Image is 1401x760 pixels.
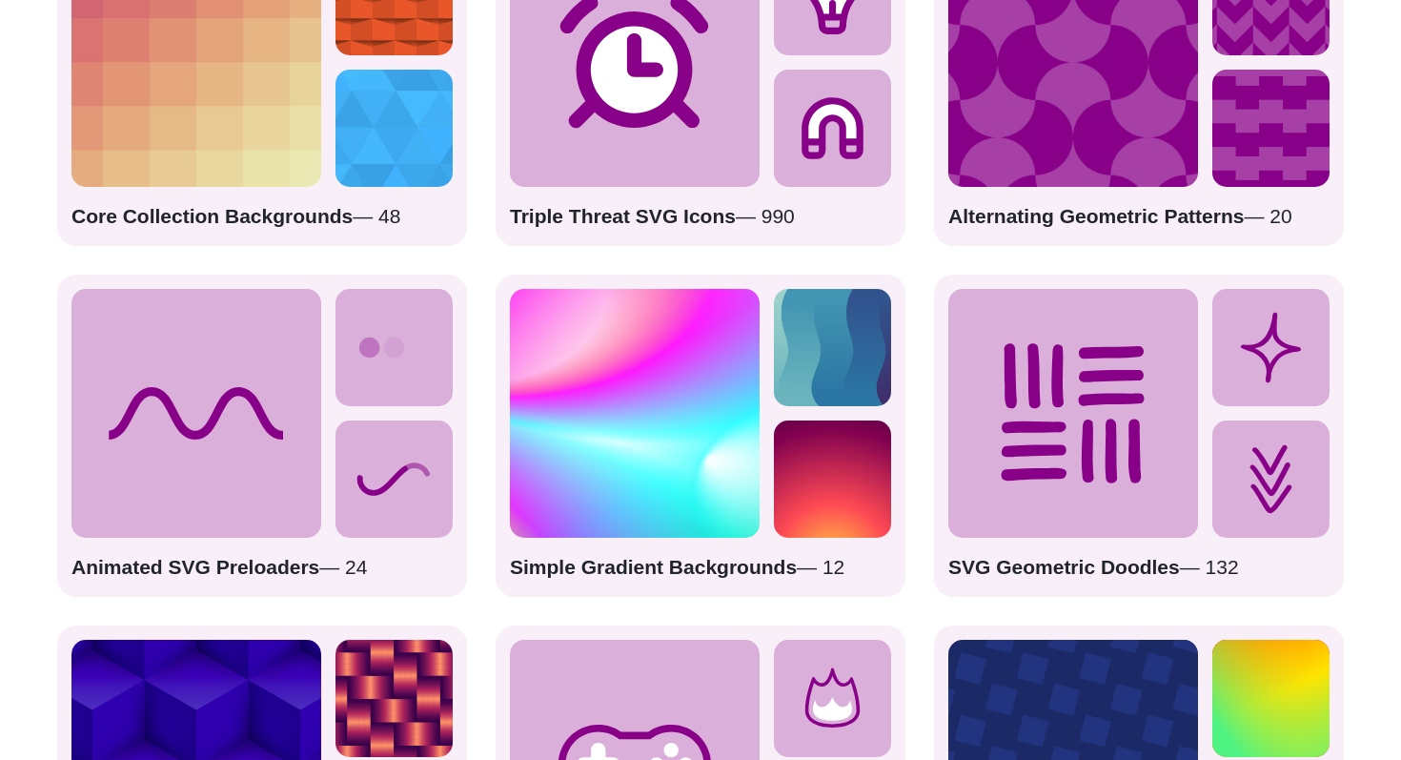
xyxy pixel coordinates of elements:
p: — 24 [71,552,453,583]
img: glowing yellow warming the purple vector sky [774,421,891,538]
strong: SVG Geometric Doodles [948,556,1180,578]
strong: Core Collection Backgrounds [71,205,353,227]
strong: Animated SVG Preloaders [71,556,319,578]
img: colorful radial mesh gradient rainbow [510,289,760,539]
strong: Simple Gradient Backgrounds [510,556,797,578]
strong: Alternating Geometric Patterns [948,205,1244,227]
img: triangles in various blue shades background [335,70,453,187]
p: — 20 [948,201,1330,232]
p: — 990 [510,201,891,232]
img: purple zig zag zipper pattern [1212,70,1330,187]
img: red shiny ribbon woven into a pattern [335,640,453,757]
p: — 132 [948,552,1330,583]
p: — 48 [71,201,453,232]
p: — 12 [510,552,891,583]
strong: Triple Threat SVG Icons [510,205,736,227]
img: alternating gradient chain from purple to green [774,289,891,406]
